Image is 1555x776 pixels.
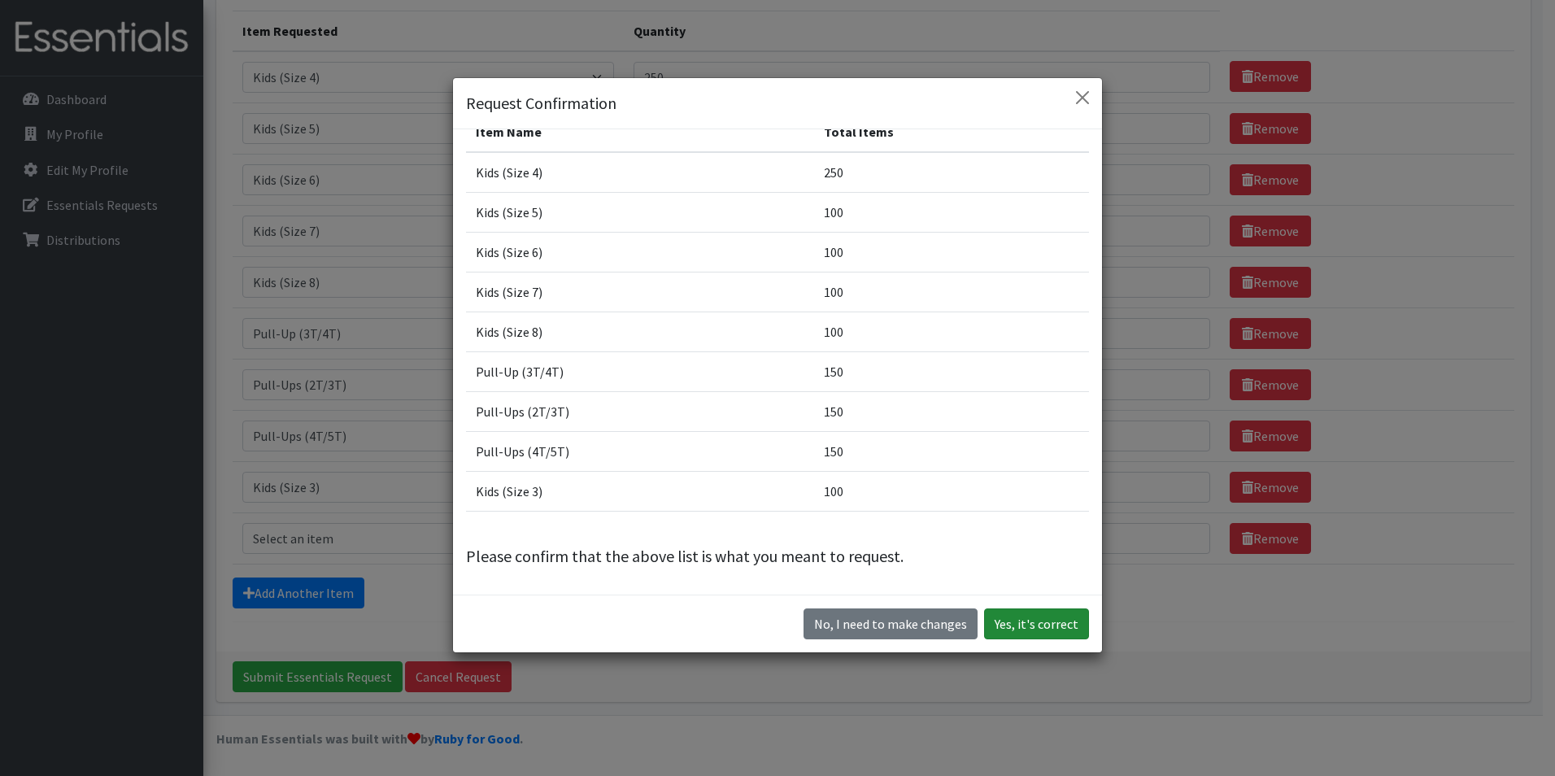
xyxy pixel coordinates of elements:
button: Yes, it's correct [984,608,1089,639]
td: 100 [814,272,1089,312]
td: Kids (Size 6) [466,232,814,272]
td: 100 [814,232,1089,272]
button: No I need to make changes [804,608,978,639]
button: Close [1069,85,1095,111]
td: 150 [814,391,1089,431]
p: Please confirm that the above list is what you meant to request. [466,544,1089,569]
td: Pull-Ups (2T/3T) [466,391,814,431]
td: Pull-Up (3T/4T) [466,351,814,391]
td: 150 [814,431,1089,471]
td: Kids (Size 5) [466,192,814,232]
td: 250 [814,152,1089,193]
td: Kids (Size 7) [466,272,814,312]
td: Kids (Size 4) [466,152,814,193]
td: 100 [814,192,1089,232]
td: Kids (Size 3) [466,471,814,511]
td: Kids (Size 8) [466,312,814,351]
td: 100 [814,471,1089,511]
td: 150 [814,351,1089,391]
td: Pull-Ups (4T/5T) [466,431,814,471]
h5: Request Confirmation [466,91,616,116]
th: Total Items [814,111,1089,152]
td: 100 [814,312,1089,351]
th: Item Name [466,111,814,152]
